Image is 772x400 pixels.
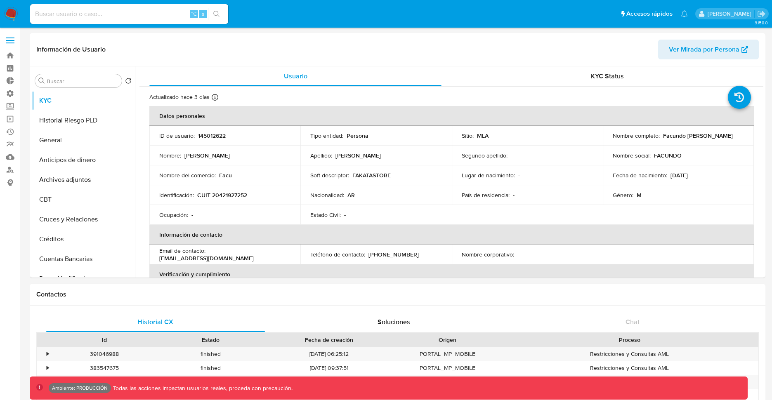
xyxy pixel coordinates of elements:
[149,264,754,284] th: Verificación y cumplimiento
[663,132,733,139] p: Facundo [PERSON_NAME]
[125,78,132,87] button: Volver al orden por defecto
[347,191,355,199] p: AR
[462,172,515,179] p: Lugar de nacimiento :
[335,152,381,159] p: [PERSON_NAME]
[111,384,293,392] p: Todas las acciones impactan usuarios reales, proceda con precaución.
[462,132,474,139] p: Sitio :
[378,317,410,327] span: Soluciones
[681,10,688,17] a: Notificaciones
[32,170,135,190] button: Archivos adjuntos
[47,364,49,372] div: •
[57,336,152,344] div: Id
[197,191,247,199] p: CUIT 20421927252
[158,375,264,389] div: finished
[477,132,489,139] p: MLA
[159,254,254,262] p: [EMAIL_ADDRESS][DOMAIN_NAME]
[47,350,49,358] div: •
[511,152,512,159] p: -
[32,91,135,111] button: KYC
[518,172,520,179] p: -
[270,336,388,344] div: Fecha de creación
[32,269,135,289] button: Datos Modificados
[501,375,758,389] div: Restricciones
[613,191,633,199] p: Género :
[669,40,739,59] span: Ver Mirada por Persona
[637,191,642,199] p: M
[32,190,135,209] button: CBT
[149,225,754,245] th: Información de contacto
[159,247,205,254] p: Email de contacto :
[310,132,343,139] p: Tipo entidad :
[158,361,264,375] div: finished
[310,152,332,159] p: Apellido :
[52,386,108,390] p: Ambiente: PRODUCCIÓN
[158,347,264,361] div: finished
[159,191,194,199] p: Identificación :
[149,93,210,101] p: Actualizado hace 3 días
[32,249,135,269] button: Cuentas Bancarias
[394,347,501,361] div: PORTAL_MP_MOBILE
[264,375,394,389] div: [DATE] 12:56:29
[38,78,45,84] button: Buscar
[137,317,173,327] span: Historial CX
[184,152,230,159] p: [PERSON_NAME]
[591,71,624,81] span: KYC Status
[626,317,640,327] span: Chat
[32,130,135,150] button: General
[513,191,515,199] p: -
[202,10,204,18] span: s
[159,211,188,219] p: Ocupación :
[47,78,118,85] input: Buscar
[462,152,508,159] p: Segundo apellido :
[352,172,391,179] p: FAKATASTORE
[757,9,766,18] a: Salir
[501,361,758,375] div: Restricciones y Consultas AML
[159,132,195,139] p: ID de usuario :
[30,9,228,19] input: Buscar usuario o caso...
[613,152,651,159] p: Nombre social :
[310,191,344,199] p: Nacionalidad :
[506,336,753,344] div: Proceso
[394,375,501,389] div: PORTAL_MP_MOBILE
[191,10,197,18] span: ⌥
[462,191,510,199] p: País de residencia :
[32,209,135,229] button: Cruces y Relaciones
[191,211,193,219] p: -
[658,40,759,59] button: Ver Mirada por Persona
[219,172,232,179] p: Facu
[400,336,495,344] div: Origen
[708,10,754,18] p: david.garay@mercadolibre.com.co
[198,132,226,139] p: 145012622
[344,211,346,219] p: -
[613,132,660,139] p: Nombre completo :
[159,152,181,159] p: Nombre :
[51,361,158,375] div: 383547675
[670,172,688,179] p: [DATE]
[51,347,158,361] div: 391046988
[264,361,394,375] div: [DATE] 09:37:51
[36,45,106,54] h1: Información de Usuario
[36,290,759,299] h1: Contactos
[462,251,514,258] p: Nombre corporativo :
[368,251,419,258] p: [PHONE_NUMBER]
[517,251,519,258] p: -
[310,251,365,258] p: Teléfono de contacto :
[32,111,135,130] button: Historial Riesgo PLD
[310,211,341,219] p: Estado Civil :
[347,132,368,139] p: Persona
[613,172,667,179] p: Fecha de nacimiento :
[394,361,501,375] div: PORTAL_MP_MOBILE
[654,152,682,159] p: FACUNDO
[51,375,158,389] div: 381751696
[284,71,307,81] span: Usuario
[208,8,225,20] button: search-icon
[264,347,394,361] div: [DATE] 06:25:12
[626,9,673,18] span: Accesos rápidos
[32,150,135,170] button: Anticipos de dinero
[501,347,758,361] div: Restricciones y Consultas AML
[163,336,258,344] div: Estado
[310,172,349,179] p: Soft descriptor :
[32,229,135,249] button: Créditos
[149,106,754,126] th: Datos personales
[159,172,216,179] p: Nombre del comercio :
